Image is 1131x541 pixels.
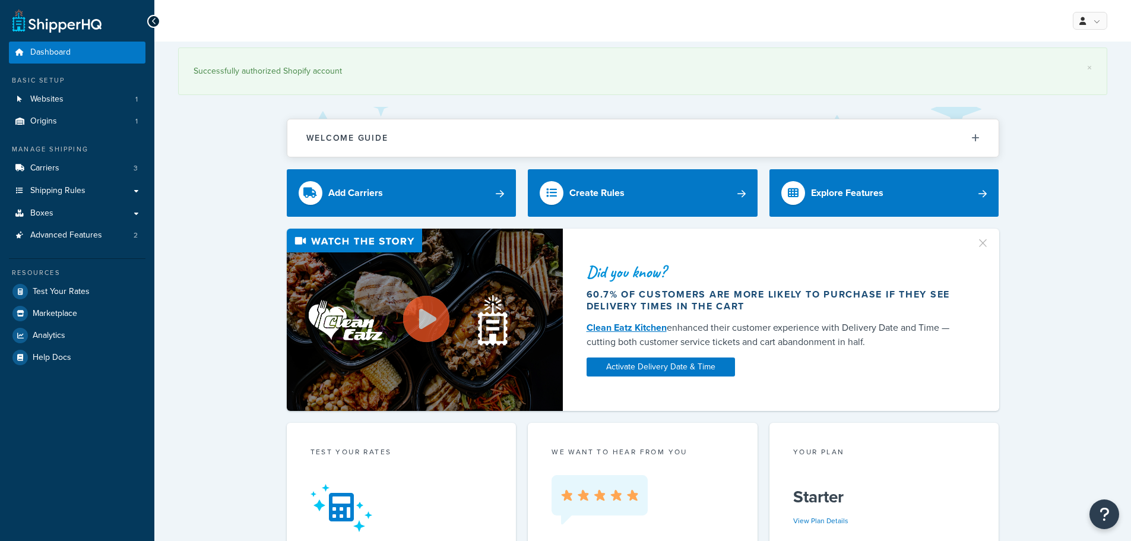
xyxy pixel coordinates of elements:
[134,163,138,173] span: 3
[528,169,758,217] a: Create Rules
[9,224,145,246] li: Advanced Features
[287,169,517,217] a: Add Carriers
[9,157,145,179] a: Carriers3
[569,185,625,201] div: Create Rules
[30,116,57,126] span: Origins
[1089,499,1119,529] button: Open Resource Center
[33,309,77,319] span: Marketplace
[587,321,667,334] a: Clean Eatz Kitchen
[135,94,138,105] span: 1
[33,353,71,363] span: Help Docs
[587,289,962,312] div: 60.7% of customers are more likely to purchase if they see delivery times in the cart
[287,119,999,157] button: Welcome Guide
[552,447,734,457] p: we want to hear from you
[9,180,145,202] a: Shipping Rules
[30,163,59,173] span: Carriers
[30,94,64,105] span: Websites
[9,88,145,110] li: Websites
[30,186,85,196] span: Shipping Rules
[587,357,735,377] a: Activate Delivery Date & Time
[793,515,848,526] a: View Plan Details
[9,224,145,246] a: Advanced Features2
[9,347,145,368] a: Help Docs
[9,75,145,86] div: Basic Setup
[9,325,145,346] a: Analytics
[30,48,71,58] span: Dashboard
[135,116,138,126] span: 1
[194,63,1092,80] div: Successfully authorized Shopify account
[9,110,145,132] a: Origins1
[30,230,102,241] span: Advanced Features
[30,208,53,219] span: Boxes
[587,264,962,280] div: Did you know?
[793,447,975,460] div: Your Plan
[306,134,388,143] h2: Welcome Guide
[287,229,563,411] img: Video thumbnail
[587,321,962,349] div: enhanced their customer experience with Delivery Date and Time — cutting both customer service ti...
[1087,63,1092,72] a: ×
[33,331,65,341] span: Analytics
[9,88,145,110] a: Websites1
[9,303,145,324] a: Marketplace
[9,268,145,278] div: Resources
[9,42,145,64] a: Dashboard
[793,488,975,507] h5: Starter
[9,110,145,132] li: Origins
[9,144,145,154] div: Manage Shipping
[134,230,138,241] span: 2
[811,185,883,201] div: Explore Features
[33,287,90,297] span: Test Your Rates
[311,447,493,460] div: Test your rates
[769,169,999,217] a: Explore Features
[328,185,383,201] div: Add Carriers
[9,281,145,302] a: Test Your Rates
[9,157,145,179] li: Carriers
[9,203,145,224] a: Boxes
